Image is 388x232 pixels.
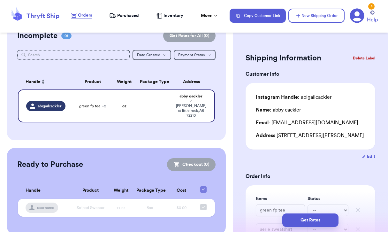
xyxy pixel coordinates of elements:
button: Get Rates for All (0) [163,29,216,42]
div: [EMAIL_ADDRESS][DOMAIN_NAME] [256,119,365,127]
span: Handle [26,187,41,194]
span: Date Created [137,53,160,57]
a: Help [367,11,378,24]
span: $0.00 [177,206,186,210]
div: 3 [368,3,375,10]
div: abby cackler [256,106,301,114]
span: Box [147,206,153,210]
button: New Shipping Order [288,9,345,23]
div: 7 [PERSON_NAME] ct little rock , AR 72210 [175,99,207,118]
span: 01 [61,33,72,39]
span: Help [367,16,378,24]
th: Package Type [136,74,171,89]
span: username [37,205,54,210]
a: Orders [71,12,92,19]
span: Email: [256,120,270,125]
button: Sort ascending [41,78,46,86]
th: Product [72,182,110,199]
span: Handle [26,79,41,85]
h2: Ready to Purchase [17,159,83,170]
button: Edit [362,153,375,160]
h3: Order Info [246,173,375,180]
span: Instagram Handle: [256,95,300,100]
div: abigailcackler [256,93,332,101]
span: abigailcackler [38,104,62,109]
th: Package Type [133,182,167,199]
button: Copy Customer Link [230,9,286,23]
span: Name: [256,107,271,112]
span: Address [256,133,275,138]
th: Product [73,74,112,89]
input: Search [17,50,130,60]
span: + 2 [102,104,106,108]
a: Purchased [109,12,139,19]
span: xx oz [117,206,126,210]
h3: Customer Info [246,70,375,78]
div: [STREET_ADDRESS][PERSON_NAME] [256,132,365,139]
th: Weight [112,74,136,89]
button: Checkout (0) [167,158,216,171]
h2: Incomplete [17,31,57,41]
div: More [201,12,218,19]
a: Inventory [156,12,183,19]
button: Payment Status [174,50,216,60]
span: Striped Sweater [77,206,104,210]
span: green fp tee [79,104,106,109]
span: Inventory [164,12,183,19]
button: Date Created [133,50,171,60]
label: Status [308,196,348,202]
a: 3 [350,8,364,23]
span: Orders [78,12,92,19]
strong: oz [122,104,126,108]
th: Cost [167,182,196,199]
button: Get Rates [282,213,339,227]
th: Weight [110,182,133,199]
label: Items [256,196,305,202]
span: Purchased [117,12,139,19]
h2: Shipping Information [246,53,321,63]
span: Payment Status [178,53,205,57]
div: abby cackler [175,94,207,99]
th: Address [171,74,215,89]
button: Delete Label [350,51,378,65]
